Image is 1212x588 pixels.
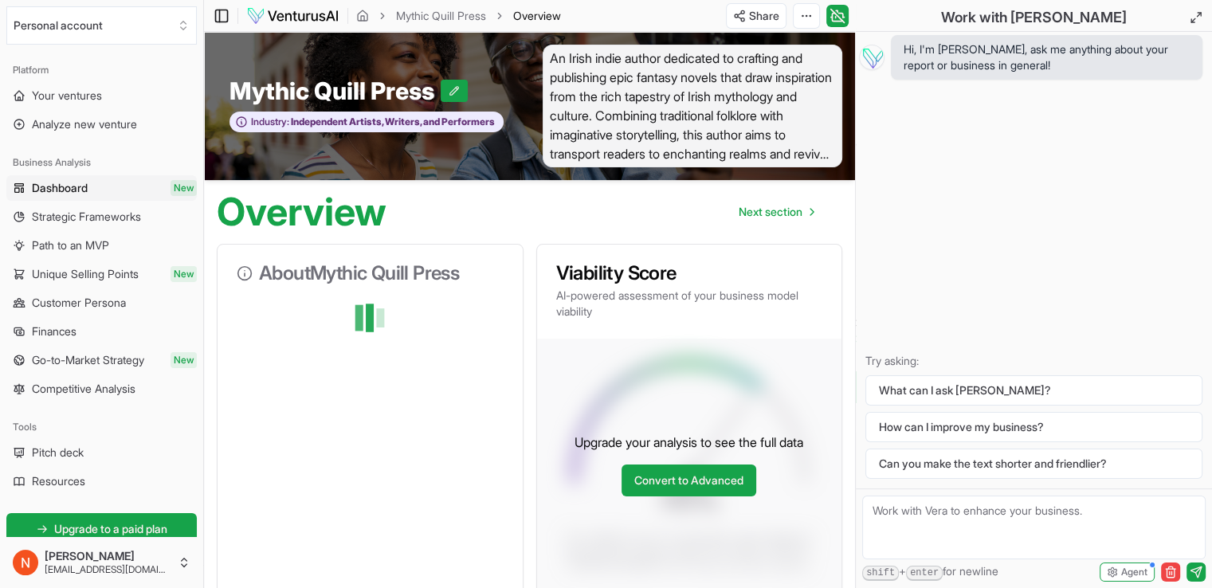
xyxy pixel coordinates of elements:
a: DashboardNew [6,175,197,201]
span: Overview [513,8,561,24]
span: Unique Selling Points [32,266,139,282]
span: [EMAIL_ADDRESS][DOMAIN_NAME] [45,563,171,576]
div: Platform [6,57,197,83]
span: Pitch deck [32,445,84,461]
h1: Overview [217,193,386,231]
span: New [171,266,197,282]
a: Competitive Analysis [6,376,197,402]
button: [PERSON_NAME][EMAIL_ADDRESS][DOMAIN_NAME] [6,543,197,582]
span: Upgrade to a paid plan [54,521,167,537]
span: Analyze new venture [32,116,137,132]
span: New [171,352,197,368]
a: Convert to Advanced [622,465,756,496]
span: An Irish indie author dedicated to crafting and publishing epic fantasy novels that draw inspirat... [543,45,843,167]
button: What can I ask [PERSON_NAME]? [865,375,1202,406]
span: [PERSON_NAME] [45,549,171,563]
nav: pagination [726,196,826,228]
span: Mythic Quill Press [229,76,441,105]
span: Your ventures [32,88,102,104]
span: Strategic Frameworks [32,209,141,225]
img: logo [246,6,339,25]
button: Share [726,3,786,29]
div: Tools [6,414,197,440]
button: Can you make the text shorter and friendlier? [865,449,1202,479]
a: Unique Selling PointsNew [6,261,197,287]
p: Try asking: [865,353,1202,369]
span: Path to an MVP [32,237,109,253]
a: Strategic Frameworks [6,204,197,229]
button: Agent [1100,563,1155,582]
button: Industry:Independent Artists, Writers, and Performers [229,112,504,133]
nav: breadcrumb [356,8,561,24]
a: Customer Persona [6,290,197,316]
button: Select an organization [6,6,197,45]
h2: Work with [PERSON_NAME] [941,6,1127,29]
span: Next section [739,204,802,220]
span: Customer Persona [32,295,126,311]
span: Go-to-Market Strategy [32,352,144,368]
span: Finances [32,323,76,339]
a: Go to next page [726,196,826,228]
p: AI-powered assessment of your business model viability [556,288,823,319]
kbd: enter [906,566,943,581]
a: Resources [6,468,197,494]
a: Path to an MVP [6,233,197,258]
span: Hi, I'm [PERSON_NAME], ask me anything about your report or business in general! [904,41,1190,73]
p: Upgrade your analysis to see the full data [575,433,803,452]
span: + for newline [862,563,998,581]
span: Resources [32,473,85,489]
button: How can I improve my business? [865,412,1202,442]
span: Independent Artists, Writers, and Performers [289,116,495,128]
span: New [171,180,197,196]
a: Upgrade to a paid plan [6,513,197,545]
h3: Viability Score [556,264,823,283]
a: Pitch deck [6,440,197,465]
span: Competitive Analysis [32,381,135,397]
img: Vera [859,45,884,70]
kbd: shift [862,566,899,581]
span: Dashboard [32,180,88,196]
a: Finances [6,319,197,344]
a: Go-to-Market StrategyNew [6,347,197,373]
div: Business Analysis [6,150,197,175]
a: Analyze new venture [6,112,197,137]
a: Mythic Quill Press [396,8,486,24]
img: ACg8ocJ1VnFiU--xBkYuty0mUzEuJoR9CUcibItZ8iz2lPJG9K5oQw=s96-c [13,550,38,575]
span: Share [749,8,779,24]
h3: About Mythic Quill Press [237,264,504,283]
a: Your ventures [6,83,197,108]
span: Agent [1121,566,1147,578]
span: Industry: [251,116,289,128]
